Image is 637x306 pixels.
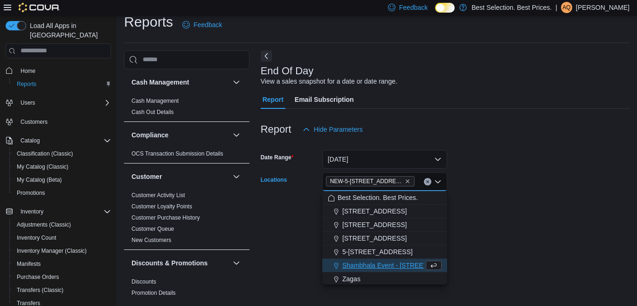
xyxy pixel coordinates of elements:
h1: Reports [124,13,173,31]
h3: Discounts & Promotions [132,258,208,268]
span: Customers [17,116,111,128]
span: Users [17,97,111,108]
span: New Customers [132,236,171,244]
label: Locations [261,176,287,184]
span: Catalog [21,137,40,144]
button: Inventory Count [9,231,115,244]
a: Discounts [132,278,156,285]
p: | [555,2,557,13]
span: My Catalog (Beta) [13,174,111,185]
span: Load All Apps in [GEOGRAPHIC_DATA] [26,21,111,40]
a: Customer Loyalty Points [132,203,192,210]
div: Compliance [124,148,249,163]
div: Amilya Quakenbush [561,2,572,13]
span: Hide Parameters [314,125,363,134]
span: Home [17,65,111,77]
span: Cash Out Details [132,108,174,116]
span: OCS Transaction Submission Details [132,150,223,157]
span: Manifests [17,260,41,268]
span: Classification (Classic) [17,150,73,157]
a: Cash Management [132,98,179,104]
button: [STREET_ADDRESS] [322,205,447,218]
span: NEW-5-[STREET_ADDRESS] [330,177,403,186]
button: My Catalog (Beta) [9,173,115,186]
button: Catalog [17,135,43,146]
span: Feedback [399,3,428,12]
span: Customer Activity List [132,192,185,199]
a: Promotions [13,187,49,199]
button: Classification (Classic) [9,147,115,160]
p: Best Selection. Best Prices. [471,2,552,13]
button: Adjustments (Classic) [9,218,115,231]
a: Transfers (Classic) [13,285,67,296]
span: Customers [21,118,48,126]
button: Catalog [2,134,115,147]
button: [DATE] [322,150,447,169]
span: Manifests [13,258,111,270]
span: Users [21,99,35,107]
a: My Catalog (Beta) [13,174,66,185]
button: Zagas [322,272,447,286]
span: Purchase Orders [17,273,59,281]
span: Shambhala Event - [STREET_ADDRESS] [342,261,464,270]
div: Cash Management [124,95,249,121]
button: Manifests [9,257,115,270]
span: Reports [13,78,111,90]
span: Reports [17,80,36,88]
input: Dark Mode [435,3,455,13]
span: Inventory Count [17,234,56,242]
a: Customer Activity List [132,192,185,199]
a: Feedback [179,15,226,34]
button: Users [2,96,115,109]
button: Next [261,50,272,62]
span: [STREET_ADDRESS] [342,234,407,243]
button: 5-[STREET_ADDRESS] [322,245,447,259]
button: Purchase Orders [9,270,115,284]
div: View a sales snapshot for a date or date range. [261,77,397,86]
span: Email Subscription [295,90,354,109]
span: AQ [562,2,570,13]
h3: Report [261,124,291,135]
a: Customer Purchase History [132,214,200,221]
button: Discounts & Promotions [231,257,242,269]
span: Best Selection. Best Prices. [338,193,418,202]
span: Inventory Manager (Classic) [17,247,87,255]
a: Home [17,65,39,77]
a: Classification (Classic) [13,148,77,159]
span: Report [263,90,284,109]
span: [STREET_ADDRESS] [342,206,407,216]
button: [STREET_ADDRESS] [322,232,447,245]
span: Home [21,67,35,75]
button: Customer [132,172,229,181]
button: Hide Parameters [299,120,367,139]
a: Reports [13,78,40,90]
button: Promotions [9,186,115,199]
span: Inventory Manager (Classic) [13,245,111,256]
button: Inventory Manager (Classic) [9,244,115,257]
span: Zagas [342,274,360,284]
span: Feedback [194,20,222,29]
span: Purchase Orders [13,271,111,283]
span: 5-[STREET_ADDRESS] [342,247,413,256]
button: Best Selection. Best Prices. [322,191,447,205]
button: Customers [2,115,115,128]
span: Promotions [17,189,45,197]
button: Shambhala Event - [STREET_ADDRESS] [322,259,447,272]
a: Promotion Details [132,290,176,296]
a: Inventory Count [13,232,60,243]
img: Cova [19,3,60,12]
button: Cash Management [231,77,242,88]
span: My Catalog (Classic) [13,161,111,172]
span: Customer Loyalty Points [132,203,192,210]
span: Adjustments (Classic) [17,221,71,228]
button: Home [2,64,115,78]
h3: Customer [132,172,162,181]
span: Adjustments (Classic) [13,219,111,230]
a: Manifests [13,258,44,270]
a: Customers [17,116,51,128]
a: Adjustments (Classic) [13,219,75,230]
span: Classification (Classic) [13,148,111,159]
